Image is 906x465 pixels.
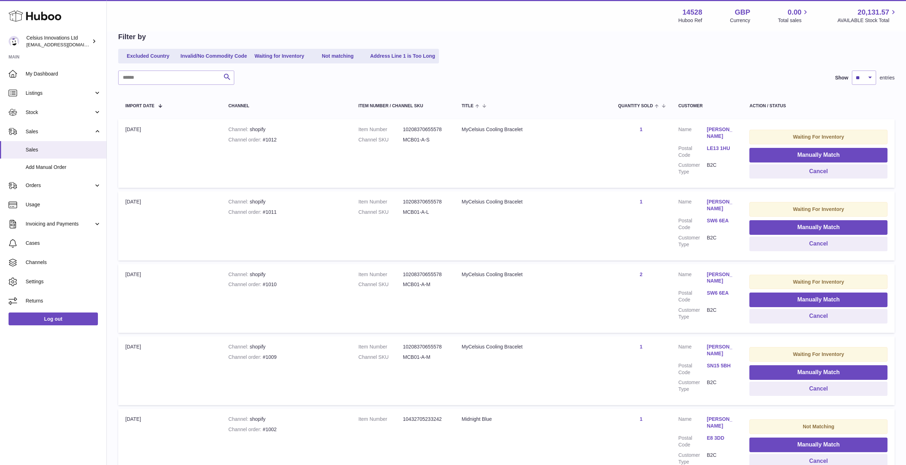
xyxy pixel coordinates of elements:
[678,290,707,303] dt: Postal Code
[707,307,735,320] dd: B2C
[358,198,403,205] dt: Item Number
[707,290,735,296] a: SW6 6EA
[462,271,604,278] div: MyCelsius Cooling Bracelet
[749,382,887,396] button: Cancel
[26,109,94,116] span: Stock
[640,199,643,205] a: 1
[118,264,221,333] td: [DATE]
[26,146,101,153] span: Sales
[403,416,447,423] dd: 10432705233242
[640,272,643,277] a: 2
[358,416,403,423] dt: Item Number
[251,50,308,62] a: Waiting for Inventory
[358,354,403,361] dt: Channel SKU
[640,126,643,132] a: 1
[118,336,221,405] td: [DATE]
[358,271,403,278] dt: Item Number
[678,307,707,320] dt: Customer Type
[178,50,250,62] a: Invalid/No Commodity Code
[462,126,604,133] div: MyCelsius Cooling Bracelet
[26,42,105,47] span: [EMAIL_ADDRESS][DOMAIN_NAME]
[368,50,438,62] a: Address Line 1 is Too Long
[229,354,263,360] strong: Channel order
[26,35,90,48] div: Celsius Innovations Ltd
[26,90,94,97] span: Listings
[678,379,707,393] dt: Customer Type
[462,104,473,108] span: Title
[229,354,344,361] div: #1009
[229,426,344,433] div: #1002
[358,343,403,350] dt: Item Number
[793,351,844,357] strong: Waiting For Inventory
[403,136,447,143] dd: MCB01-A-S
[403,354,447,361] dd: MCB01-A-M
[880,74,895,81] span: entries
[707,162,735,175] dd: B2C
[749,164,887,179] button: Cancel
[229,126,344,133] div: shopify
[707,435,735,441] a: E8 3DD
[229,272,250,277] strong: Channel
[309,50,366,62] a: Not matching
[778,17,810,24] span: Total sales
[229,416,250,422] strong: Channel
[26,278,101,285] span: Settings
[229,271,344,278] div: shopify
[229,416,344,423] div: shopify
[837,7,897,24] a: 20,131.57 AVAILABLE Stock Total
[640,416,643,422] a: 1
[403,209,447,216] dd: MCB01-A-L
[749,220,887,235] button: Manually Match
[229,126,250,132] strong: Channel
[678,104,735,108] div: Customer
[26,164,101,171] span: Add Manual Order
[858,7,889,17] span: 20,131.57
[358,281,403,288] dt: Channel SKU
[26,221,94,227] span: Invoicing and Payments
[678,217,707,231] dt: Postal Code
[9,36,19,47] img: aonghus@mycelsius.co.uk
[118,119,221,188] td: [DATE]
[26,240,101,247] span: Cases
[358,126,403,133] dt: Item Number
[678,145,707,159] dt: Postal Code
[118,32,146,42] h2: Filter by
[229,199,250,205] strong: Channel
[229,104,344,108] div: Channel
[26,128,94,135] span: Sales
[358,209,403,216] dt: Channel SKU
[707,343,735,357] a: [PERSON_NAME]
[118,191,221,260] td: [DATE]
[682,7,702,17] strong: 14528
[835,74,848,81] label: Show
[9,312,98,325] a: Log out
[678,362,707,376] dt: Postal Code
[678,416,707,431] dt: Name
[358,136,403,143] dt: Channel SKU
[229,136,344,143] div: #1012
[788,7,802,17] span: 0.00
[229,209,344,216] div: #1011
[120,50,177,62] a: Excluded Country
[749,309,887,324] button: Cancel
[793,134,844,140] strong: Waiting For Inventory
[678,234,707,248] dt: Customer Type
[707,362,735,369] a: SN15 5BH
[229,281,263,287] strong: Channel order
[678,162,707,175] dt: Customer Type
[678,343,707,359] dt: Name
[707,271,735,285] a: [PERSON_NAME]
[403,281,447,288] dd: MCB01-A-M
[462,198,604,205] div: MyCelsius Cooling Bracelet
[229,198,344,205] div: shopify
[749,438,887,452] button: Manually Match
[125,104,155,108] span: Import date
[707,126,735,140] a: [PERSON_NAME]
[403,271,447,278] dd: 10208370655578
[707,234,735,248] dd: B2C
[26,259,101,266] span: Channels
[749,104,887,108] div: Action / Status
[735,7,750,17] strong: GBP
[837,17,897,24] span: AVAILABLE Stock Total
[26,201,101,208] span: Usage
